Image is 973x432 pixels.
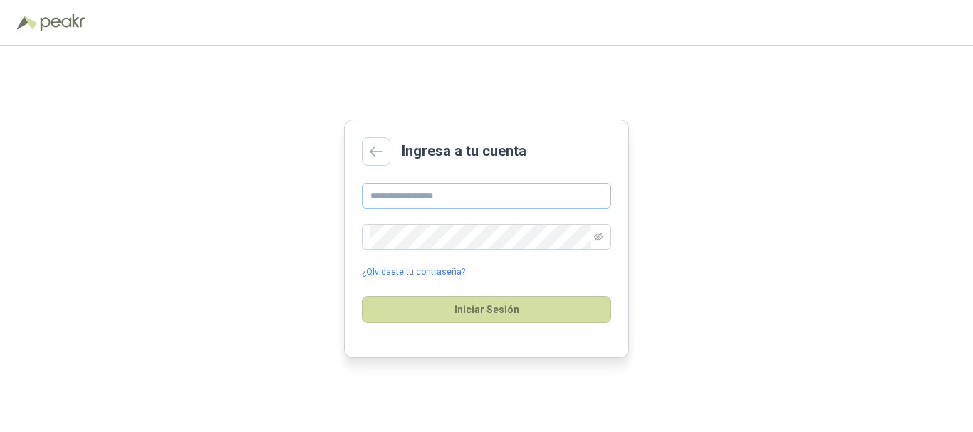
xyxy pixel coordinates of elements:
img: Logo [17,16,37,30]
span: eye-invisible [594,233,603,241]
button: Iniciar Sesión [362,296,611,323]
h2: Ingresa a tu cuenta [402,140,526,162]
a: ¿Olvidaste tu contraseña? [362,265,465,279]
img: Peakr [40,14,85,31]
